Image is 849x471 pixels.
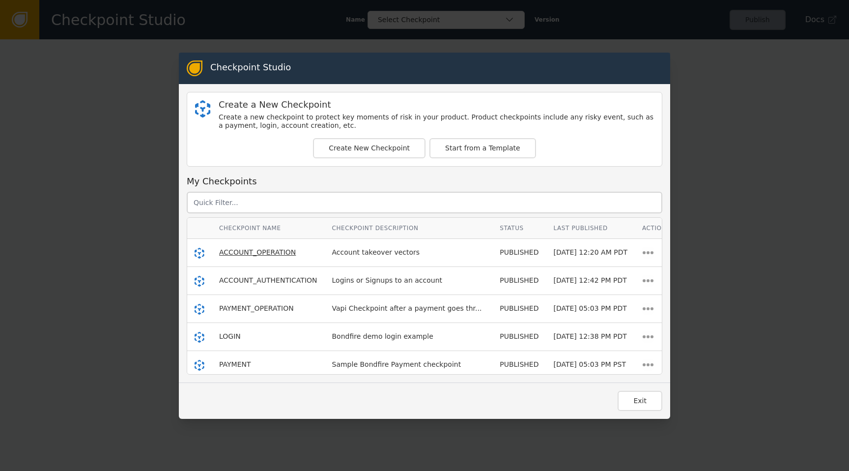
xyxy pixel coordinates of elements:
span: ACCOUNT_AUTHENTICATION [219,276,317,284]
div: Vapi Checkpoint after a payment goes thr... [332,303,482,314]
div: [DATE] 05:03 PM PST [553,359,627,370]
div: [DATE] 12:20 AM PDT [553,247,627,258]
div: My Checkpoints [187,175,662,188]
button: Create New Checkpoint [313,138,425,158]
span: ACCOUNT_OPERATION [219,248,296,256]
div: [DATE] 12:38 PM PDT [553,331,627,342]
th: Actions [635,218,678,239]
th: Status [492,218,546,239]
div: PUBLISHED [500,275,538,286]
div: PUBLISHED [500,247,538,258]
input: Quick Filter... [187,192,662,213]
th: Checkpoint Description [325,218,493,239]
div: [DATE] 05:03 PM PDT [553,303,627,314]
span: Account takeover vectors [332,248,420,256]
span: LOGIN [219,332,241,340]
th: Last Published [546,218,634,239]
span: Bondfire demo login example [332,332,433,340]
span: Logins or Signups to an account [332,276,443,284]
th: Checkpoint Name [212,218,325,239]
div: PUBLISHED [500,359,538,370]
span: PAYMENT [219,360,251,368]
div: Create a New Checkpoint [219,100,654,109]
div: Create a new checkpoint to protect key moments of risk in your product. Product checkpoints inclu... [219,113,654,130]
div: PUBLISHED [500,331,538,342]
div: PUBLISHED [500,303,538,314]
div: Checkpoint Studio [210,60,291,76]
button: Exit [618,391,662,411]
button: Start from a Template [429,138,536,158]
span: Sample Bondfire Payment checkpoint [332,360,461,368]
span: PAYMENT_OPERATION [219,304,294,312]
div: [DATE] 12:42 PM PDT [553,275,627,286]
